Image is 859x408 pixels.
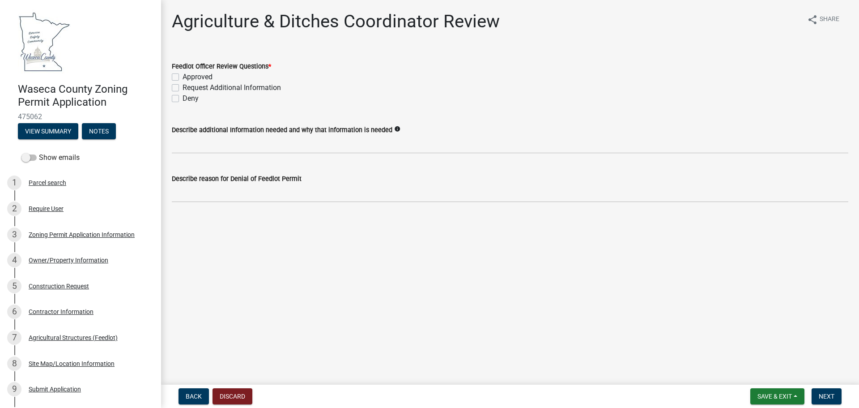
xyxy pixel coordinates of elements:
button: Save & Exit [750,388,804,404]
span: Share [820,14,839,25]
span: Save & Exit [757,393,792,400]
div: 9 [7,382,21,396]
div: 4 [7,253,21,267]
label: Deny [183,93,199,104]
button: View Summary [18,123,78,139]
div: 6 [7,305,21,319]
div: Zoning Permit Application Information [29,232,135,238]
div: Site Map/Location Information [29,361,115,367]
label: Approved [183,72,213,82]
i: share [807,14,818,25]
div: 2 [7,202,21,216]
button: Discard [213,388,252,404]
label: Show emails [21,152,80,163]
label: Request Additional Information [183,82,281,93]
div: Contractor Information [29,309,94,315]
i: info [394,126,400,132]
wm-modal-confirm: Summary [18,128,78,135]
div: 5 [7,279,21,293]
wm-modal-confirm: Notes [82,128,116,135]
div: 7 [7,331,21,345]
span: Next [819,393,834,400]
div: Parcel search [29,180,66,186]
h4: Waseca County Zoning Permit Application [18,83,154,109]
div: Construction Request [29,283,89,289]
button: Back [179,388,209,404]
div: 3 [7,228,21,242]
div: Owner/Property Information [29,257,108,263]
div: 8 [7,356,21,371]
button: Notes [82,123,116,139]
img: Waseca County, Minnesota [18,9,71,73]
div: Require User [29,206,64,212]
span: 475062 [18,112,143,121]
h1: Agriculture & Ditches Coordinator Review [172,11,500,32]
div: Agricultural Structures (Feedlot) [29,335,118,341]
label: Describe reason for Denial of Feedlot Permit [172,176,302,182]
button: shareShare [800,11,846,28]
span: Back [186,393,202,400]
button: Next [812,388,842,404]
div: Submit Application [29,386,81,392]
div: 1 [7,176,21,190]
label: Describe additional Information needed and why that information is needed [172,127,392,133]
label: Feedlot Officer Review Questions [172,64,271,70]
